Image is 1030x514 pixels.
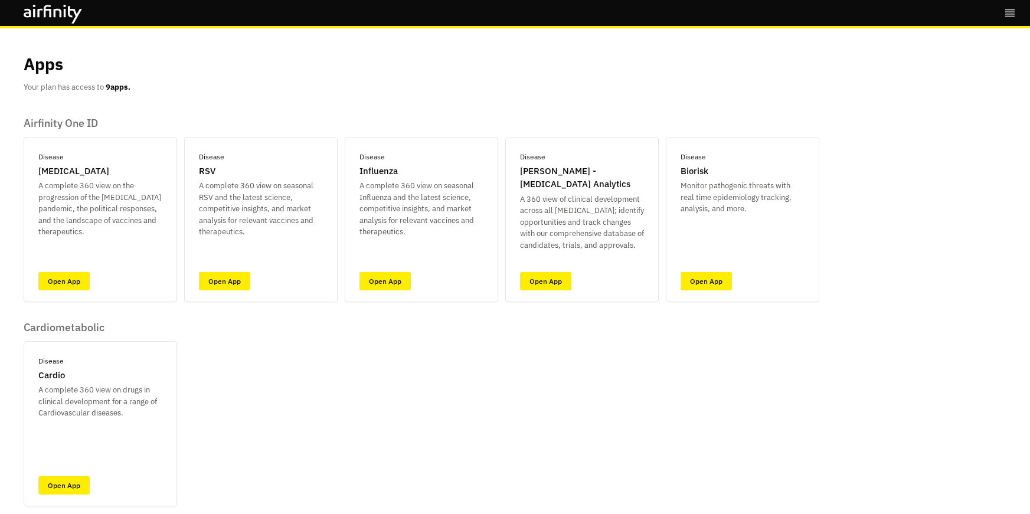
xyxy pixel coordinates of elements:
p: RSV [199,165,215,178]
p: A complete 360 view on drugs in clinical development for a range of Cardiovascular diseases. [38,384,162,419]
p: Biorisk [681,165,708,178]
p: [MEDICAL_DATA] [38,165,109,178]
p: [PERSON_NAME] - [MEDICAL_DATA] Analytics [520,165,644,191]
p: A complete 360 view on the progression of the [MEDICAL_DATA] pandemic, the political responses, a... [38,180,162,238]
a: Open App [681,272,732,290]
p: Disease [199,152,224,162]
p: A 360 view of clinical development across all [MEDICAL_DATA]; identify opportunities and track ch... [520,194,644,251]
p: Influenza [359,165,398,178]
a: Open App [359,272,411,290]
p: Disease [520,152,545,162]
a: Open App [199,272,250,290]
p: A complete 360 view on seasonal Influenza and the latest science, competitive insights, and marke... [359,180,483,238]
p: Cardiometabolic [24,321,177,334]
p: Disease [38,152,64,162]
a: Open App [520,272,571,290]
a: Open App [38,272,90,290]
b: 9 apps. [106,82,130,92]
p: Disease [681,152,706,162]
p: Disease [359,152,385,162]
p: Cardio [38,369,65,382]
p: Disease [38,356,64,366]
p: A complete 360 view on seasonal RSV and the latest science, competitive insights, and market anal... [199,180,323,238]
p: Apps [24,52,63,77]
p: Monitor pathogenic threats with real time epidemiology tracking, analysis, and more. [681,180,805,215]
p: Airfinity One ID [24,117,819,130]
p: Your plan has access to [24,81,130,93]
a: Open App [38,476,90,495]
